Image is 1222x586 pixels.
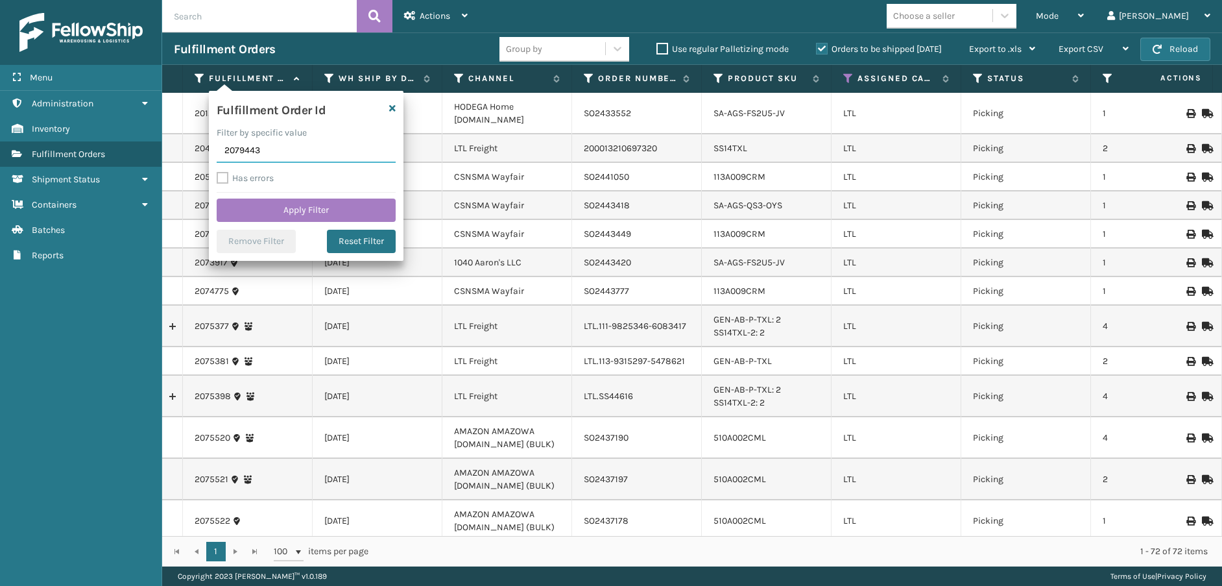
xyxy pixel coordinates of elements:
td: 4 [1091,376,1221,417]
i: Mark as Shipped [1202,433,1210,443]
a: 2045838 [195,142,232,155]
button: Apply Filter [217,199,396,222]
td: 1 [1091,93,1221,134]
label: Has errors [217,173,274,184]
td: LTL [832,306,961,347]
a: 2055466 [195,171,231,184]
td: LTL Freight [442,134,572,163]
td: Picking [961,459,1091,500]
td: 2 [1091,134,1221,163]
i: Mark as Shipped [1202,357,1210,366]
td: Picking [961,220,1091,249]
td: SO2433552 [572,93,702,134]
i: Mark as Shipped [1202,517,1210,526]
a: 2075521 [195,473,228,486]
td: LTL [832,347,961,376]
td: LTL [832,191,961,220]
a: GEN-AB-P-TXL: 2 [713,314,781,325]
label: Product SKU [728,73,806,84]
span: items per page [274,542,368,561]
td: 4 [1091,417,1221,459]
a: 2073917 [195,256,228,269]
td: CSNSMA Wayfair [442,163,572,191]
td: LTL.113-9315297-5478621 [572,347,702,376]
td: HODEGA Home [DOMAIN_NAME] [442,93,572,134]
td: 4 [1091,306,1221,347]
span: Export CSV [1059,43,1103,55]
i: Print BOL [1186,475,1194,484]
p: Copyright 2023 [PERSON_NAME]™ v 1.0.189 [178,567,327,586]
div: Group by [506,42,542,56]
i: Mark as Shipped [1202,144,1210,153]
i: Mark as Shipped [1202,287,1210,296]
a: 510A002CML [713,474,766,485]
td: Picking [961,306,1091,347]
td: 200013210697320 [572,134,702,163]
td: Picking [961,376,1091,417]
span: Administration [32,98,93,109]
i: Print BOL [1186,258,1194,267]
td: 1 [1091,191,1221,220]
td: SO2437178 [572,500,702,542]
td: Picking [961,191,1091,220]
td: [DATE] [313,459,442,500]
td: SO2443449 [572,220,702,249]
button: Reload [1140,38,1210,61]
a: 113A009CRM [713,286,765,297]
td: 1 [1091,163,1221,191]
a: GEN-AB-P-TXL [713,356,772,367]
h3: Fulfillment Orders [174,42,275,57]
td: LTL Freight [442,347,572,376]
span: Inventory [32,123,70,134]
i: Mark as Shipped [1202,173,1210,182]
a: 2073603 [195,199,230,212]
span: Batches [32,225,65,236]
td: [DATE] [313,277,442,306]
label: WH Ship By Date [339,73,417,84]
span: Shipment Status [32,174,100,185]
a: 1 [206,542,226,561]
td: LTL [832,249,961,277]
td: LTL Freight [442,306,572,347]
div: 1 - 72 of 72 items [387,545,1208,558]
div: | [1110,567,1206,586]
td: LTL [832,376,961,417]
a: 2074775 [195,285,229,298]
td: LTL [832,93,961,134]
span: Fulfillment Orders [32,149,105,160]
label: Assigned Carrier Service [857,73,936,84]
i: Mark as Shipped [1202,322,1210,331]
td: [DATE] [313,306,442,347]
a: 2075520 [195,432,230,445]
a: SA-AGS-QS3-OYS [713,200,782,211]
td: [DATE] [313,500,442,542]
a: SA-AGS-FS2U5-JV [713,257,785,268]
span: Export to .xls [969,43,1022,55]
i: Print BOL [1186,322,1194,331]
td: 1 [1091,249,1221,277]
a: 510A002CML [713,515,766,526]
a: SS14TXL-2: 2 [713,397,765,408]
label: Status [987,73,1066,84]
td: SO2443418 [572,191,702,220]
i: Print BOL [1186,517,1194,526]
h4: Fulfillment Order Id [217,99,326,118]
a: 510A002CML [713,432,766,443]
i: Mark as Shipped [1202,109,1210,118]
td: LTL [832,220,961,249]
td: [DATE] [313,417,442,459]
a: SS14TXL-2: 2 [713,327,765,338]
span: Reports [32,250,64,261]
label: Orders to be shipped [DATE] [816,43,942,55]
i: Mark as Shipped [1202,475,1210,484]
td: [DATE] [313,249,442,277]
i: Mark as Shipped [1202,258,1210,267]
td: CSNSMA Wayfair [442,191,572,220]
a: 113A009CRM [713,171,765,182]
td: Picking [961,93,1091,134]
td: 1 [1091,220,1221,249]
td: 2 [1091,347,1221,376]
i: Print BOL [1186,392,1194,401]
i: Mark as Shipped [1202,230,1210,239]
td: Picking [961,347,1091,376]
